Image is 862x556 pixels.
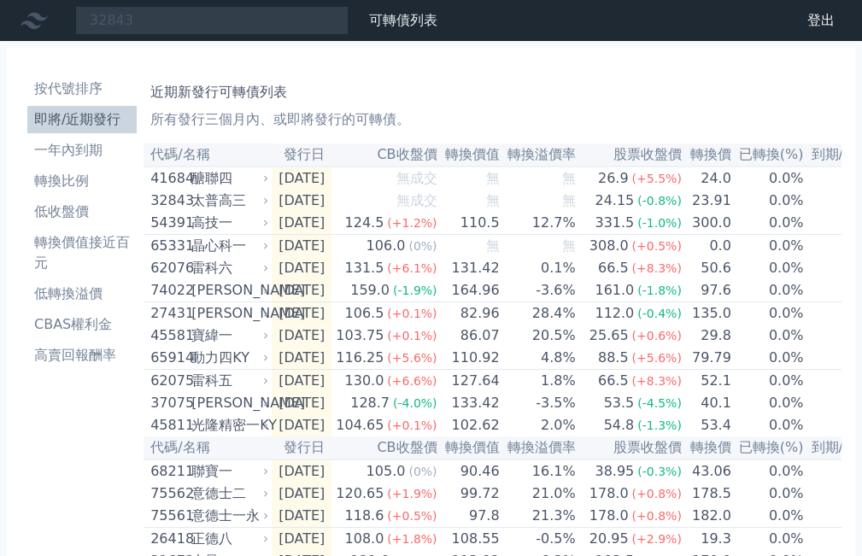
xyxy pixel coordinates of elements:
a: 即將/近期發行 [27,106,137,133]
div: 晶心科一 [191,236,265,256]
td: 52.1 [683,370,732,393]
td: 110.5 [437,212,500,235]
span: (0%) [408,465,437,478]
li: 高賣回報酬率 [27,345,137,366]
div: 66.5 [595,371,632,391]
td: 2.0% [500,414,576,436]
div: 75561 [150,506,187,526]
td: 0.0% [732,414,805,436]
td: 86.07 [437,325,500,347]
td: 0.0% [732,167,805,190]
a: 高賣回報酬率 [27,342,137,369]
span: (+0.5%) [387,509,437,523]
td: [DATE] [272,190,331,212]
div: 74022 [150,280,187,301]
td: 108.55 [437,528,500,551]
div: 103.75 [332,325,387,346]
span: (-0.4%) [637,307,682,320]
span: (+0.8%) [631,487,681,500]
th: 轉換價 [683,143,732,167]
div: 131.5 [341,258,387,278]
th: 轉換價值 [437,436,500,459]
td: 43.06 [683,459,732,483]
span: (-0.8%) [637,194,682,208]
div: 62076 [150,258,187,278]
div: 106.5 [341,303,387,324]
div: 66.5 [595,258,632,278]
td: 40.1 [683,392,732,414]
div: 161.0 [591,280,637,301]
th: CB收盤價 [331,143,437,167]
div: 65331 [150,236,187,256]
td: 24.0 [683,167,732,190]
td: 127.64 [437,370,500,393]
span: (+5.6%) [387,351,437,365]
span: (-1.8%) [637,284,682,297]
td: 53.4 [683,414,732,436]
td: -3.5% [500,392,576,414]
li: 按代號排序 [27,79,137,99]
span: 無 [561,237,575,254]
th: 發行日 [272,143,331,167]
div: 178.0 [586,483,632,504]
div: 20.95 [586,529,632,549]
div: 41684 [150,168,187,189]
th: 代碼/名稱 [144,436,272,459]
span: (+2.9%) [631,532,681,546]
span: (-0.3%) [637,465,682,478]
div: 88.5 [595,348,632,368]
td: 0.0% [732,212,805,235]
span: (-4.0%) [393,396,437,410]
th: 轉換價 [683,436,732,459]
th: 股票收盤價 [576,143,682,167]
li: CBAS權利金 [27,314,137,335]
td: 50.6 [683,257,732,279]
td: [DATE] [272,302,331,325]
td: [DATE] [272,414,331,436]
span: (+0.1%) [387,329,437,342]
a: 低轉換溢價 [27,280,137,307]
th: 發行日 [272,436,331,459]
td: 0.0% [732,392,805,414]
td: 0.0% [732,325,805,347]
th: CB收盤價 [331,436,437,459]
td: 28.4% [500,302,576,325]
td: [DATE] [272,392,331,414]
div: 104.65 [332,415,387,436]
span: (+8.3%) [631,261,681,275]
div: 動力四KY [191,348,265,368]
div: 54.8 [601,415,638,436]
td: 0.0% [732,459,805,483]
td: 0.0% [732,528,805,551]
span: 無 [485,170,499,186]
div: 24.15 [591,190,637,211]
td: 0.0% [732,257,805,279]
td: 19.3 [683,528,732,551]
li: 一年內到期 [27,140,137,161]
td: 23.91 [683,190,732,212]
td: 131.42 [437,257,500,279]
iframe: Chat Widget [777,474,862,556]
span: 無 [485,192,499,208]
td: 0.1% [500,257,576,279]
td: 178.5 [683,483,732,505]
span: 無成交 [396,170,437,186]
span: (+8.3%) [631,374,681,388]
div: 65914 [150,348,187,368]
a: 轉換比例 [27,167,137,195]
td: [DATE] [272,347,331,370]
div: 聊天小工具 [777,474,862,556]
th: 轉換價值 [437,143,500,167]
div: 118.6 [341,506,387,526]
span: 無 [561,170,575,186]
div: 116.25 [332,348,387,368]
td: [DATE] [272,370,331,393]
h1: 近期新發行可轉債列表 [150,82,835,102]
span: (+0.5%) [631,239,681,253]
div: 105.0 [363,461,409,482]
td: 16.1% [500,459,576,483]
td: 133.42 [437,392,500,414]
div: 53.5 [601,393,638,413]
div: 128.7 [347,393,393,413]
td: 90.46 [437,459,500,483]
